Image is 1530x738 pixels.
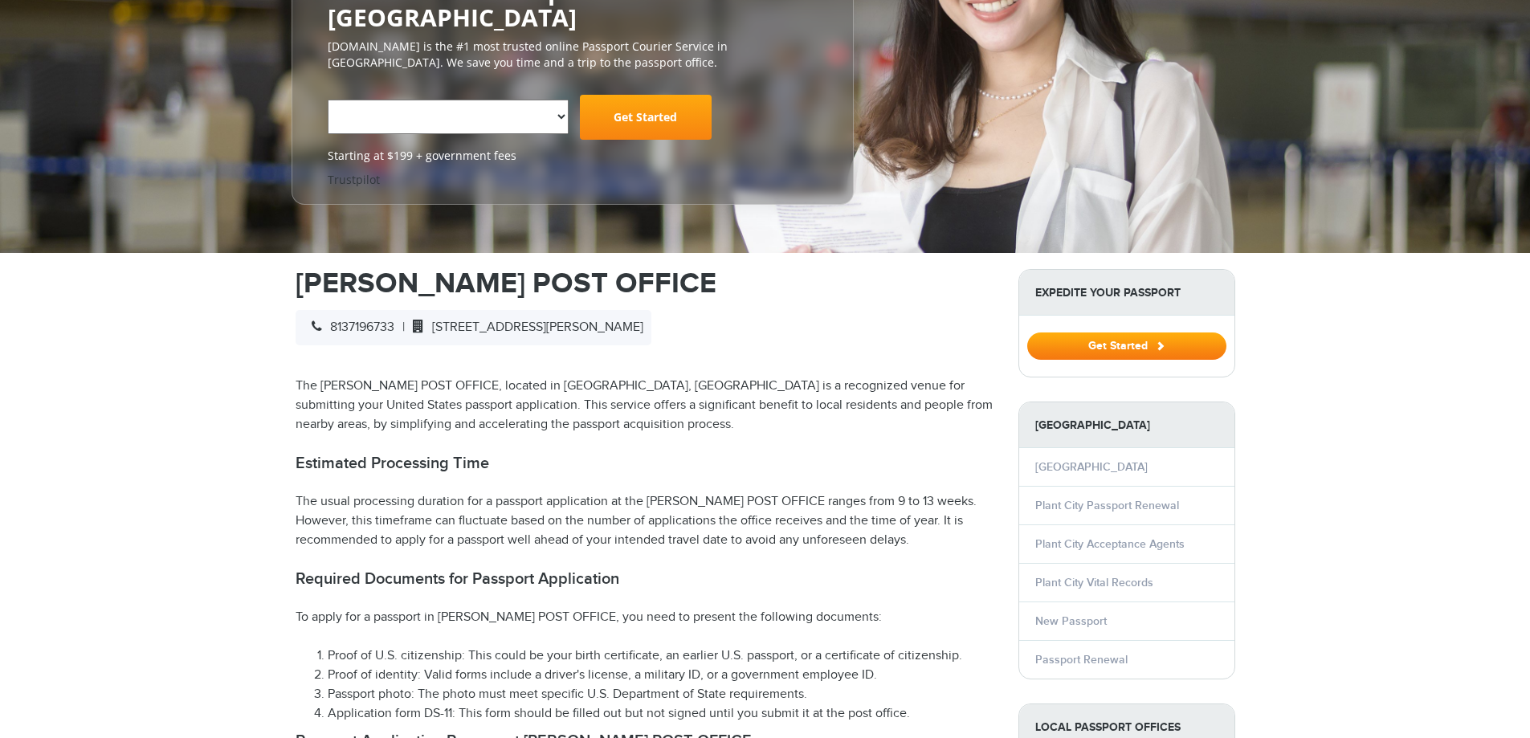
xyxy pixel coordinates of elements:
[405,320,643,335] span: [STREET_ADDRESS][PERSON_NAME]
[296,377,994,434] p: The [PERSON_NAME] POST OFFICE, located in [GEOGRAPHIC_DATA], [GEOGRAPHIC_DATA] is a recognized ve...
[580,95,712,140] a: Get Started
[296,454,994,473] h2: Estimated Processing Time
[1035,460,1148,474] a: [GEOGRAPHIC_DATA]
[296,310,651,345] div: |
[1035,537,1185,551] a: Plant City Acceptance Agents
[296,492,994,550] p: The usual processing duration for a passport application at the [PERSON_NAME] POST OFFICE ranges ...
[296,269,994,298] h1: [PERSON_NAME] POST OFFICE
[1035,614,1107,628] a: New Passport
[1035,576,1153,589] a: Plant City Vital Records
[304,320,394,335] span: 8137196733
[1035,499,1179,512] a: Plant City Passport Renewal
[1019,402,1234,448] strong: [GEOGRAPHIC_DATA]
[328,646,994,666] li: Proof of U.S. citizenship: This could be your birth certificate, an earlier U.S. passport, or a c...
[328,685,994,704] li: Passport photo: The photo must meet specific U.S. Department of State requirements.
[328,148,818,164] span: Starting at $199 + government fees
[1027,339,1226,352] a: Get Started
[296,569,994,589] h2: Required Documents for Passport Application
[328,666,994,685] li: Proof of identity: Valid forms include a driver's license, a military ID, or a government employe...
[1035,653,1128,667] a: Passport Renewal
[328,172,380,187] a: Trustpilot
[328,704,994,724] li: Application form DS-11: This form should be filled out but not signed until you submit it at the ...
[328,39,818,71] p: [DOMAIN_NAME] is the #1 most trusted online Passport Courier Service in [GEOGRAPHIC_DATA]. We sav...
[1027,332,1226,360] button: Get Started
[296,608,994,627] p: To apply for a passport in [PERSON_NAME] POST OFFICE, you need to present the following documents:
[1019,270,1234,316] strong: Expedite Your Passport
